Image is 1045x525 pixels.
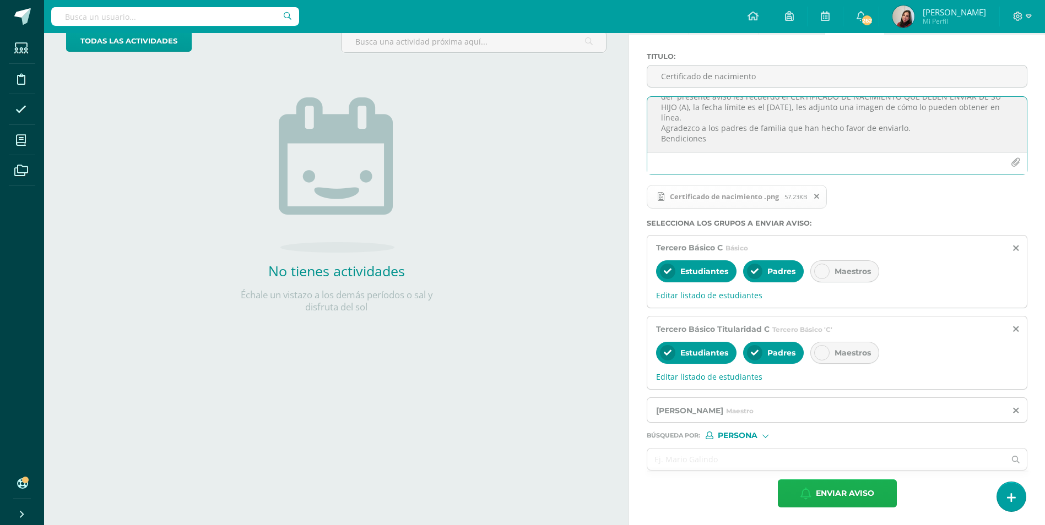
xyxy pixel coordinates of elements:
[656,371,1018,382] span: Editar listado de estudiantes
[725,244,748,252] span: Básico
[656,324,770,334] span: Tercero Básico Titularidad C
[784,193,807,201] span: 57.23KB
[226,289,447,313] p: Échale un vistazo a los demás períodos o sal y disfruta del sol
[689,8,758,35] a: Examen
[226,261,447,280] h2: No tienes actividades
[656,406,723,415] span: [PERSON_NAME]
[835,348,871,358] span: Maestros
[656,290,1018,300] span: Editar listado de estudiantes
[923,17,986,26] span: Mi Perfil
[647,449,1005,470] input: Ej. Mario Galindo
[647,185,827,209] span: Certificado de nacimiento .png
[816,480,874,507] span: Enviar aviso
[861,14,873,26] span: 262
[825,8,884,35] a: Aviso
[808,190,826,203] span: Remover archivo
[726,407,754,415] span: Maestro
[656,243,723,253] span: Tercero Básico C
[66,30,192,52] a: todas las Actividades
[647,65,1027,87] input: Titulo
[279,97,394,253] img: no_activities.png
[706,431,788,439] div: [object Object]
[51,7,299,26] input: Busca un usuario...
[647,97,1027,152] textarea: Estimadas familias Maristas les deseo bendiciones en cada una de sus actividades. por medio del p...
[835,266,871,276] span: Maestros
[923,7,986,18] span: [PERSON_NAME]
[629,8,689,35] a: Tarea
[664,192,784,201] span: Certificado de nacimiento .png
[767,266,795,276] span: Padres
[342,31,607,52] input: Busca una actividad próxima aquí...
[647,433,700,439] span: Búsqueda por :
[778,479,897,507] button: Enviar aviso
[680,348,728,358] span: Estudiantes
[718,433,757,439] span: Persona
[767,348,795,358] span: Padres
[647,219,1027,227] label: Selecciona los grupos a enviar aviso :
[647,52,1027,61] label: Titulo :
[772,325,832,333] span: Tercero Básico 'C'
[759,8,825,35] a: Evento
[680,266,728,276] span: Estudiantes
[892,6,914,28] img: 1fd3dd1cd182faa4a90c6c537c1d09a2.png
